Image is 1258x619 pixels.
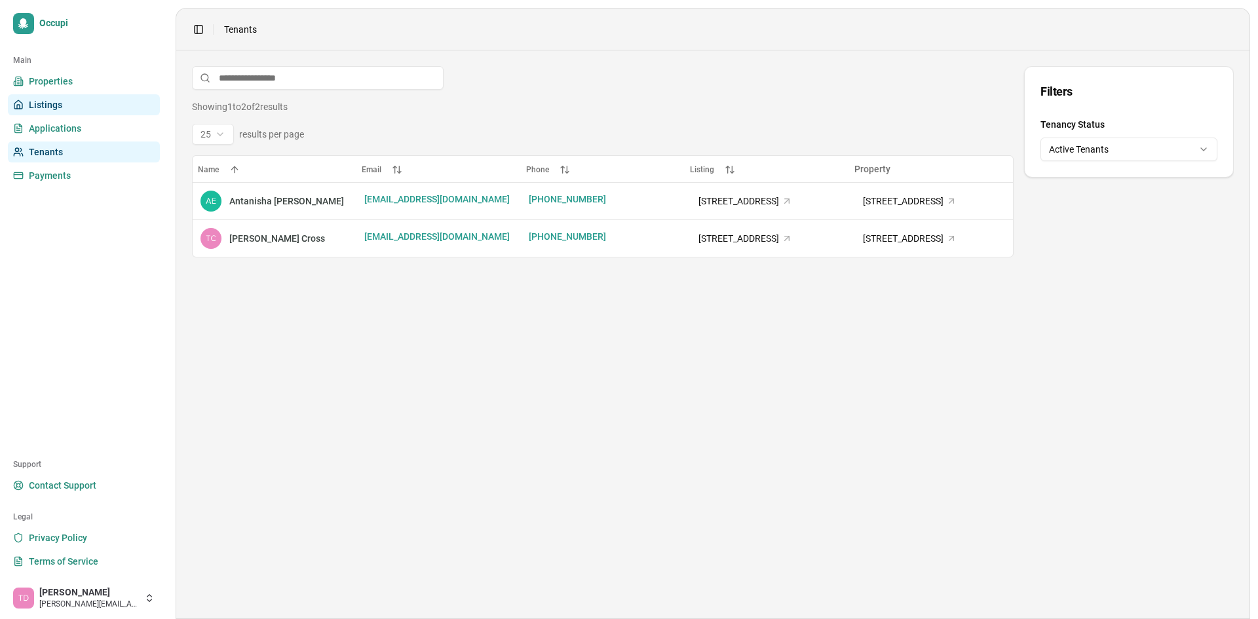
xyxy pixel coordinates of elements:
[224,23,257,36] nav: breadcrumb
[29,169,71,182] span: Payments
[8,94,160,115] a: Listings
[39,18,155,29] span: Occupi
[693,229,798,248] button: [STREET_ADDRESS]
[526,165,549,174] span: Phone
[529,193,606,206] span: [PHONE_NUMBER]
[200,228,221,249] img: fc86915e9467f76cc24ec276170c929f
[698,232,779,245] span: [STREET_ADDRESS]
[362,165,381,174] span: Email
[29,531,87,544] span: Privacy Policy
[29,75,73,88] span: Properties
[698,195,779,208] span: [STREET_ADDRESS]
[690,165,714,174] span: Listing
[192,100,288,113] div: Showing 1 to 2 of 2 results
[8,506,160,527] div: Legal
[364,230,510,243] span: [EMAIL_ADDRESS][DOMAIN_NAME]
[229,232,325,245] div: [PERSON_NAME] Cross
[526,164,679,175] button: Phone
[229,195,344,208] div: Antanisha [PERSON_NAME]
[224,23,257,36] span: Tenants
[863,195,943,208] span: [STREET_ADDRESS]
[8,50,160,71] div: Main
[1040,83,1217,101] div: Filters
[39,599,139,609] span: [PERSON_NAME][EMAIL_ADDRESS][DOMAIN_NAME]
[362,164,515,175] button: Email
[8,475,160,496] a: Contact Support
[239,128,304,141] span: results per page
[863,232,943,245] span: [STREET_ADDRESS]
[8,118,160,139] a: Applications
[200,191,221,212] img: 55bd5dea623270c5c4835fcbdc23b7b9
[8,551,160,572] a: Terms of Service
[8,165,160,186] a: Payments
[29,555,98,568] span: Terms of Service
[198,164,351,175] button: Name
[693,191,798,211] button: [STREET_ADDRESS]
[29,98,62,111] span: Listings
[8,527,160,548] a: Privacy Policy
[8,582,160,614] button: Trevor Day[PERSON_NAME][PERSON_NAME][EMAIL_ADDRESS][DOMAIN_NAME]
[529,230,606,243] span: [PHONE_NUMBER]
[29,145,63,159] span: Tenants
[857,229,963,248] button: [STREET_ADDRESS]
[854,164,890,174] span: Property
[29,122,81,135] span: Applications
[8,454,160,475] div: Support
[39,587,139,599] span: [PERSON_NAME]
[8,71,160,92] a: Properties
[1040,119,1105,130] label: Tenancy Status
[29,479,96,492] span: Contact Support
[8,8,160,39] a: Occupi
[8,141,160,162] a: Tenants
[690,164,843,175] button: Listing
[364,193,510,206] span: [EMAIL_ADDRESS][DOMAIN_NAME]
[13,588,34,609] img: Trevor Day
[198,165,219,174] span: Name
[857,191,963,211] button: [STREET_ADDRESS]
